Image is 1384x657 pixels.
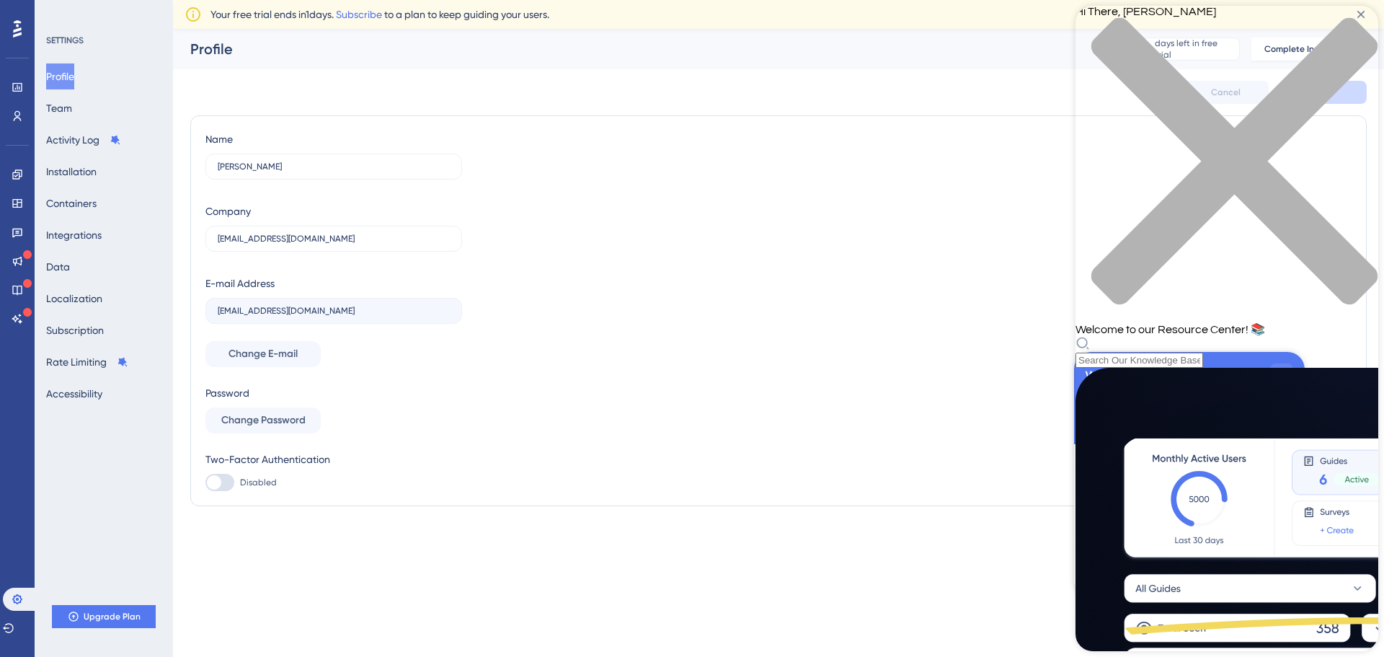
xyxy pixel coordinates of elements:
span: Change E-mail [229,345,298,363]
span: Need Help? [34,4,90,21]
input: Company Name [218,234,450,244]
button: Installation [46,159,97,185]
button: Integrations [46,222,102,248]
button: Subscription [46,317,104,343]
img: launcher-image-alternative-text [9,9,35,35]
button: Localization [46,286,102,312]
button: Open AI Assistant Launcher [4,4,39,39]
span: Disabled [240,477,277,488]
button: Team [46,95,72,121]
button: Change E-mail [205,341,321,367]
button: Activity Log [46,127,121,153]
button: Accessibility [46,381,102,407]
button: Rate Limiting [46,349,128,375]
span: Upgrade Plan [84,611,141,622]
div: Name [205,131,233,148]
button: Containers [46,190,97,216]
div: Company [205,203,251,220]
div: Checklist Container [1074,352,1305,597]
div: E-mail Address [205,275,275,292]
button: Data [46,254,70,280]
input: E-mail Address [218,306,450,316]
span: Your free trial ends in 1 days. to a plan to keep guiding your users. [210,6,549,23]
div: Profile [190,39,1088,59]
span: Change Password [221,412,306,429]
a: Subscribe [336,9,382,20]
div: Checklist items [1074,444,1305,593]
button: Upgrade Plan [52,605,156,628]
div: Password [205,384,462,402]
button: Change Password [205,407,321,433]
button: Profile [46,63,74,89]
div: SETTINGS [46,35,163,46]
input: Name Surname [218,162,450,172]
div: Two-Factor Authentication [205,451,462,468]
